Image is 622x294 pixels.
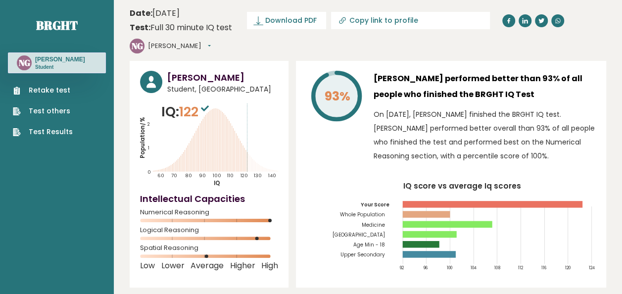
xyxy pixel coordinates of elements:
[374,71,596,102] h3: [PERSON_NAME] performed better than 93% of all people who finished the BRGHT IQ Test
[447,265,453,271] tspan: 100
[199,172,206,179] tspan: 90
[471,265,477,271] tspan: 104
[254,172,262,179] tspan: 130
[140,192,278,205] h4: Intellectual Capacities
[13,106,73,116] a: Test others
[325,88,350,105] tspan: 93%
[130,22,232,34] div: Full 30 minute IQ test
[261,264,278,268] span: High
[132,40,143,51] text: NG
[148,41,211,51] button: [PERSON_NAME]
[374,107,596,163] p: On [DATE], [PERSON_NAME] finished the BRGHT IQ test. [PERSON_NAME] performed better overall than ...
[161,264,184,268] span: Lower
[140,246,278,250] span: Spatial Reasoning
[333,231,385,239] tspan: [GEOGRAPHIC_DATA]
[130,22,150,33] b: Test:
[403,181,522,191] tspan: IQ score vs average Iq scores
[167,71,278,84] h3: [PERSON_NAME]
[130,7,180,19] time: [DATE]
[130,7,152,19] b: Date:
[179,102,211,121] span: 122
[140,228,278,232] span: Logical Reasoning
[240,172,248,179] tspan: 120
[185,172,192,179] tspan: 80
[424,265,428,271] tspan: 96
[147,121,150,127] tspan: 2
[13,127,73,137] a: Test Results
[157,172,164,179] tspan: 60
[191,264,224,268] span: Average
[13,85,73,96] a: Retake test
[147,169,151,175] tspan: 0
[36,17,78,33] a: Brght
[361,201,389,208] tspan: Your Score
[542,265,547,271] tspan: 116
[340,251,385,258] tspan: Upper Secondary
[566,265,571,271] tspan: 120
[171,172,177,179] tspan: 70
[589,265,595,271] tspan: 124
[362,221,385,229] tspan: Medicine
[140,264,155,268] span: Low
[495,265,501,271] tspan: 108
[400,265,404,271] tspan: 92
[230,264,255,268] span: Higher
[265,15,317,26] span: Download PDF
[35,55,85,63] h3: [PERSON_NAME]
[35,64,85,71] p: Student
[214,179,220,187] tspan: IQ
[140,210,278,214] span: Numerical Reasoning
[268,172,276,179] tspan: 140
[139,117,146,158] tspan: Population/%
[167,84,278,95] span: Student, [GEOGRAPHIC_DATA]
[19,57,30,68] text: NG
[340,211,385,218] tspan: Whole Population
[148,145,149,151] tspan: 1
[213,172,221,179] tspan: 100
[518,265,524,271] tspan: 112
[161,102,211,122] p: IQ:
[353,241,385,248] tspan: Age Min - 18
[227,172,234,179] tspan: 110
[247,12,326,29] a: Download PDF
